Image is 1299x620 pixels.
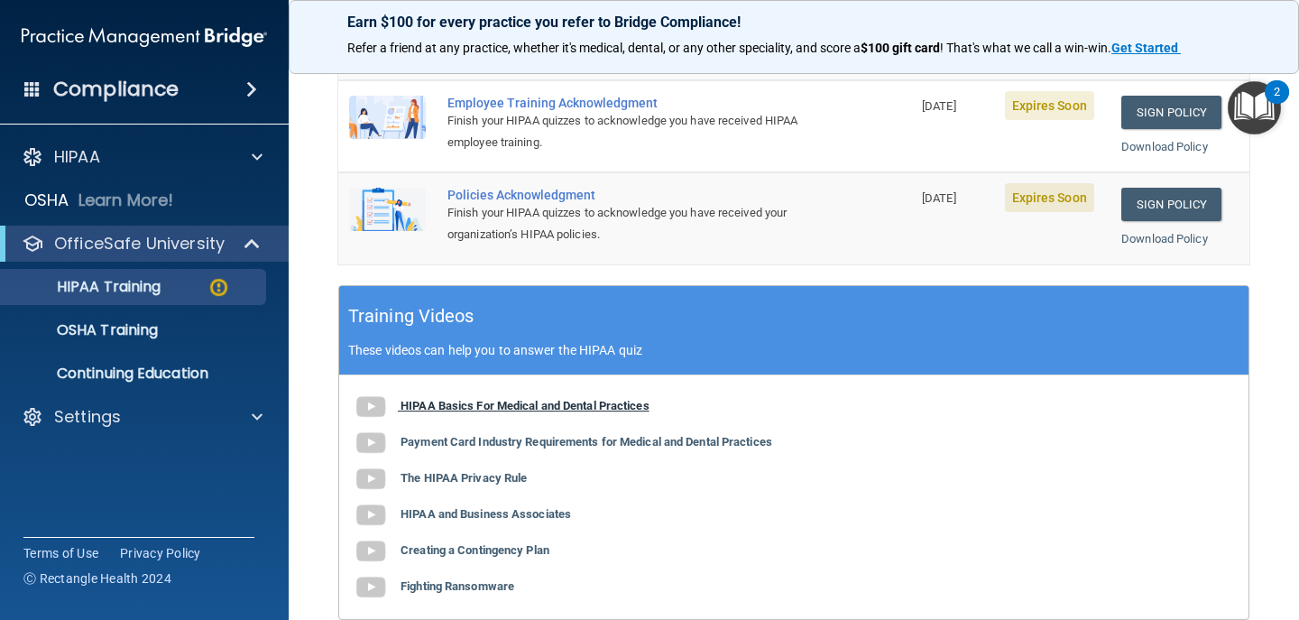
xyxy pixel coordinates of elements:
p: HIPAA [54,146,100,168]
span: ! That's what we call a win-win. [940,41,1111,55]
a: HIPAA [22,146,263,168]
div: Policies Acknowledgment [447,188,821,202]
img: gray_youtube_icon.38fcd6cc.png [353,389,389,425]
a: OfficeSafe University [22,233,262,254]
b: Payment Card Industry Requirements for Medical and Dental Practices [401,435,772,449]
a: Download Policy [1121,140,1208,153]
img: gray_youtube_icon.38fcd6cc.png [353,569,389,606]
a: Terms of Use [23,544,98,562]
span: [DATE] [922,191,956,205]
p: Learn More! [78,190,174,211]
a: Privacy Policy [120,544,201,562]
img: PMB logo [22,19,267,55]
span: [DATE] [922,99,956,113]
img: gray_youtube_icon.38fcd6cc.png [353,497,389,533]
span: Ⓒ Rectangle Health 2024 [23,569,171,588]
button: Open Resource Center, 2 new notifications [1228,81,1281,134]
p: These videos can help you to answer the HIPAA quiz [348,343,1239,357]
img: gray_youtube_icon.38fcd6cc.png [353,425,389,461]
b: The HIPAA Privacy Rule [401,471,527,485]
span: Refer a friend at any practice, whether it's medical, dental, or any other speciality, and score a [347,41,861,55]
a: Settings [22,406,263,428]
p: Continuing Education [12,365,258,383]
b: HIPAA and Business Associates [401,507,571,521]
a: Sign Policy [1121,96,1221,129]
img: warning-circle.0cc9ac19.png [207,276,230,299]
p: Earn $100 for every practice you refer to Bridge Compliance! [347,14,1240,31]
p: OSHA [24,190,69,211]
strong: Get Started [1111,41,1178,55]
b: Creating a Contingency Plan [401,543,549,557]
a: Download Policy [1121,232,1208,245]
img: gray_youtube_icon.38fcd6cc.png [353,533,389,569]
p: OSHA Training [12,321,158,339]
b: HIPAA Basics For Medical and Dental Practices [401,399,649,412]
h4: Compliance [53,77,179,102]
div: Finish your HIPAA quizzes to acknowledge you have received HIPAA employee training. [447,110,821,153]
p: OfficeSafe University [54,233,225,254]
p: Settings [54,406,121,428]
div: 2 [1274,92,1280,116]
div: Employee Training Acknowledgment [447,96,821,110]
p: HIPAA Training [12,278,161,296]
a: Sign Policy [1121,188,1221,221]
strong: $100 gift card [861,41,940,55]
h5: Training Videos [348,301,474,332]
img: gray_youtube_icon.38fcd6cc.png [353,461,389,497]
div: Finish your HIPAA quizzes to acknowledge you have received your organization’s HIPAA policies. [447,202,821,245]
a: Get Started [1111,41,1181,55]
span: Expires Soon [1005,183,1094,212]
b: Fighting Ransomware [401,579,514,593]
span: Expires Soon [1005,91,1094,120]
